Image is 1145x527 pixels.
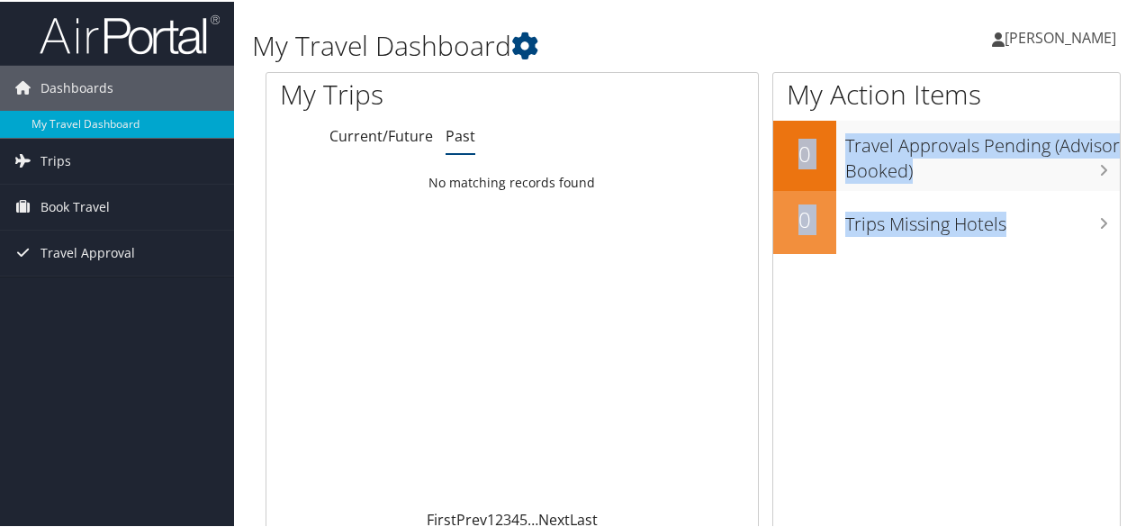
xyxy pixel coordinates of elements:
[773,203,836,233] h2: 0
[446,124,475,144] a: Past
[773,119,1120,188] a: 0Travel Approvals Pending (Advisor Booked)
[41,183,110,228] span: Book Travel
[41,229,135,274] span: Travel Approval
[280,74,539,112] h1: My Trips
[41,64,113,109] span: Dashboards
[845,201,1120,235] h3: Trips Missing Hotels
[773,74,1120,112] h1: My Action Items
[40,12,220,54] img: airportal-logo.png
[845,123,1120,182] h3: Travel Approvals Pending (Advisor Booked)
[992,9,1134,63] a: [PERSON_NAME]
[266,165,758,197] td: No matching records found
[252,25,840,63] h1: My Travel Dashboard
[773,189,1120,252] a: 0Trips Missing Hotels
[329,124,433,144] a: Current/Future
[1005,26,1116,46] span: [PERSON_NAME]
[773,137,836,168] h2: 0
[41,137,71,182] span: Trips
